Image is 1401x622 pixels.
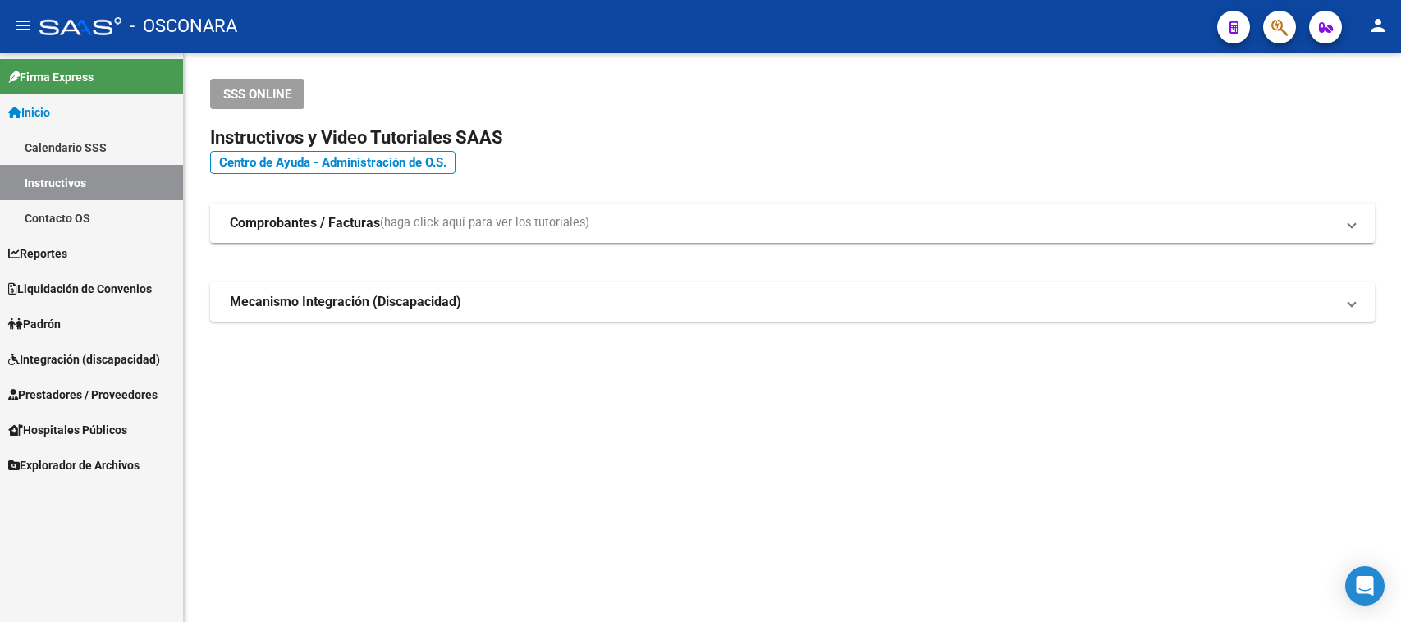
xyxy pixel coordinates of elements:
[13,16,33,35] mat-icon: menu
[210,151,456,174] a: Centro de Ayuda - Administración de O.S.
[8,315,61,333] span: Padrón
[8,421,127,439] span: Hospitales Públicos
[8,456,140,474] span: Explorador de Archivos
[1368,16,1388,35] mat-icon: person
[223,87,291,102] span: SSS ONLINE
[210,204,1375,243] mat-expansion-panel-header: Comprobantes / Facturas(haga click aquí para ver los tutoriales)
[210,282,1375,322] mat-expansion-panel-header: Mecanismo Integración (Discapacidad)
[8,350,160,368] span: Integración (discapacidad)
[210,79,304,109] button: SSS ONLINE
[210,122,1375,153] h2: Instructivos y Video Tutoriales SAAS
[8,280,152,298] span: Liquidación de Convenios
[8,245,67,263] span: Reportes
[1345,566,1385,606] div: Open Intercom Messenger
[230,214,380,232] strong: Comprobantes / Facturas
[380,214,589,232] span: (haga click aquí para ver los tutoriales)
[8,68,94,86] span: Firma Express
[230,293,461,311] strong: Mecanismo Integración (Discapacidad)
[8,103,50,121] span: Inicio
[8,386,158,404] span: Prestadores / Proveedores
[130,8,237,44] span: - OSCONARA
